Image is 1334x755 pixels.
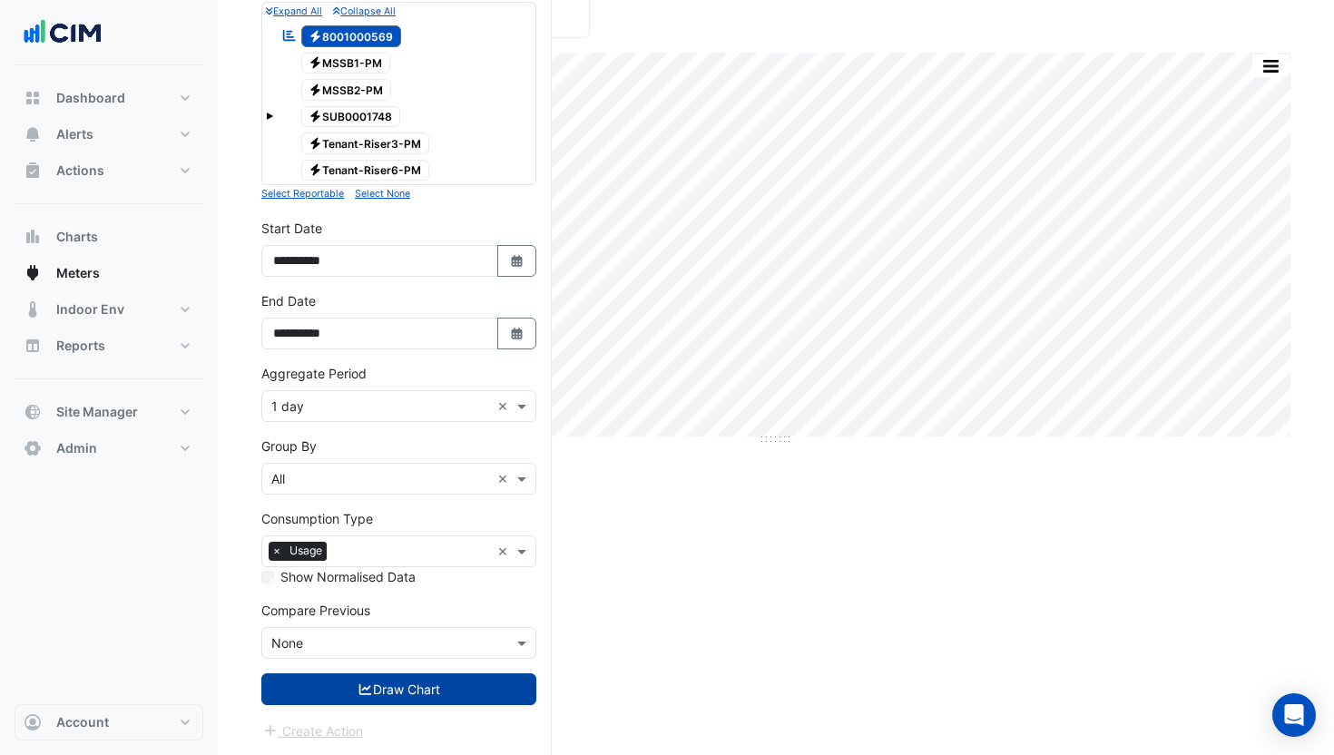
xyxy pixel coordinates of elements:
span: SUB0001748 [301,106,401,128]
fa-icon: Reportable [281,27,298,43]
span: Account [56,713,109,731]
app-icon: Actions [24,162,42,180]
label: Group By [261,436,317,456]
app-icon: Admin [24,439,42,457]
span: Meters [56,264,100,282]
span: Clear [497,469,513,488]
span: Admin [56,439,97,457]
small: Collapse All [333,5,396,17]
button: Select Reportable [261,185,344,201]
button: Collapse All [333,3,396,19]
fa-icon: Electricity [309,29,322,43]
label: End Date [261,291,316,310]
app-icon: Meters [24,264,42,282]
label: Aggregate Period [261,364,367,383]
fa-icon: Electricity [309,56,322,70]
button: Expand All [266,3,322,19]
button: Alerts [15,116,203,152]
small: Expand All [266,5,322,17]
fa-icon: Electricity [309,110,322,123]
button: Indoor Env [15,291,203,328]
span: 8001000569 [301,25,402,47]
span: Tenant-Riser6-PM [301,160,430,181]
span: Tenant-Riser3-PM [301,132,430,154]
button: Select None [355,185,410,201]
app-icon: Site Manager [24,403,42,421]
img: Company Logo [22,15,103,51]
button: Charts [15,219,203,255]
label: Start Date [261,219,322,238]
label: Show Normalised Data [280,567,416,586]
app-icon: Charts [24,228,42,246]
button: Draw Chart [261,673,536,705]
button: Reports [15,328,203,364]
span: Indoor Env [56,300,124,319]
button: Site Manager [15,394,203,430]
fa-icon: Electricity [309,83,322,96]
button: Dashboard [15,80,203,116]
fa-icon: Electricity [309,163,322,177]
button: Meters [15,255,203,291]
app-icon: Alerts [24,125,42,143]
app-icon: Reports [24,337,42,355]
span: Dashboard [56,89,125,107]
label: Consumption Type [261,509,373,528]
span: Clear [497,397,513,416]
span: MSSB1-PM [301,53,391,74]
button: Account [15,704,203,740]
small: Select None [355,188,410,200]
app-icon: Indoor Env [24,300,42,319]
fa-icon: Select Date [509,253,525,269]
button: Admin [15,430,203,466]
span: Site Manager [56,403,138,421]
button: Actions [15,152,203,189]
label: Compare Previous [261,601,370,620]
app-icon: Dashboard [24,89,42,107]
app-escalated-ticket-create-button: Please draw the charts first [261,721,364,737]
small: Select Reportable [261,188,344,200]
span: × [269,542,285,560]
span: Actions [56,162,104,180]
div: Open Intercom Messenger [1272,693,1316,737]
span: Usage [285,542,327,560]
span: Charts [56,228,98,246]
fa-icon: Electricity [309,136,322,150]
span: Clear [497,542,513,561]
button: More Options [1252,54,1289,77]
span: Reports [56,337,105,355]
span: MSSB2-PM [301,79,392,101]
fa-icon: Select Date [509,326,525,341]
span: Alerts [56,125,93,143]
